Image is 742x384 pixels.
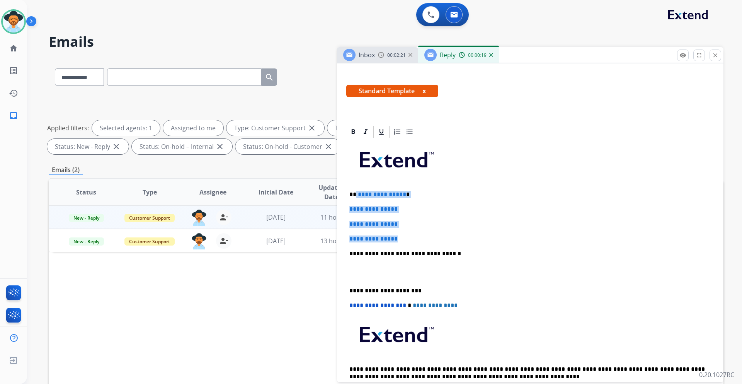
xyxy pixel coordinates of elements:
mat-icon: close [712,52,719,59]
span: Inbox [359,51,375,59]
span: Standard Template [346,85,438,97]
mat-icon: history [9,89,18,98]
span: New - Reply [69,237,104,246]
p: Applied filters: [47,123,89,133]
div: Bold [347,126,359,138]
mat-icon: search [265,73,274,82]
span: Reply [440,51,456,59]
mat-icon: remove_red_eye [679,52,686,59]
h2: Emails [49,34,723,49]
span: Initial Date [259,188,293,197]
span: [DATE] [266,213,286,222]
mat-icon: person_remove [219,236,228,246]
div: Assigned to me [163,120,223,136]
span: New - Reply [69,214,104,222]
img: avatar [3,11,24,32]
span: 00:02:21 [387,52,406,58]
div: Type: Shipping Protection [327,120,429,136]
img: agent-avatar [191,210,207,226]
span: Assignee [199,188,226,197]
p: Emails (2) [49,165,83,175]
span: Customer Support [124,237,175,246]
span: [DATE] [266,237,286,245]
div: Bullet List [404,126,415,138]
span: Type [143,188,157,197]
div: Status: On-hold - Customer [235,139,341,154]
span: 11 hours ago [320,213,359,222]
div: Ordered List [391,126,403,138]
div: Selected agents: 1 [92,120,160,136]
div: Underline [376,126,387,138]
mat-icon: person_remove [219,213,228,222]
mat-icon: close [112,142,121,151]
mat-icon: close [307,123,317,133]
div: Italic [360,126,371,138]
span: 13 hours ago [320,237,359,245]
div: Status: New - Reply [47,139,129,154]
mat-icon: inbox [9,111,18,120]
span: Updated Date [314,183,349,201]
mat-icon: close [215,142,225,151]
mat-icon: list_alt [9,66,18,75]
span: Customer Support [124,214,175,222]
span: 00:00:19 [468,52,487,58]
span: Status [76,188,96,197]
div: Status: On-hold – Internal [132,139,232,154]
div: Type: Customer Support [226,120,324,136]
mat-icon: fullscreen [696,52,703,59]
mat-icon: close [324,142,333,151]
p: 0.20.1027RC [699,370,734,379]
mat-icon: home [9,44,18,53]
button: x [422,86,426,96]
img: agent-avatar [191,233,207,249]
